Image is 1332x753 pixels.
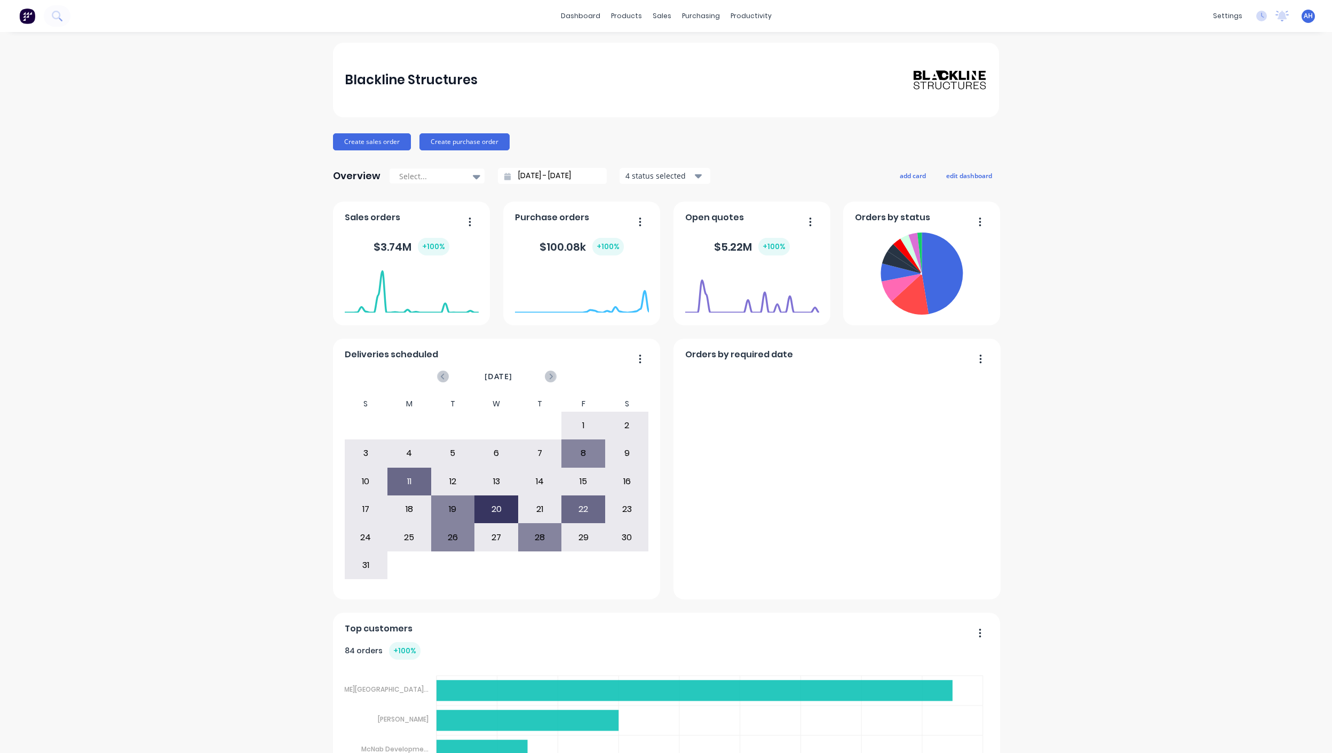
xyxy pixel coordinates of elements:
div: Blackline Structures [345,69,478,91]
img: Blackline Structures [913,69,987,91]
div: + 100 % [418,238,449,255]
div: 7 [519,440,561,467]
div: $ 3.74M [374,238,449,255]
span: Purchase orders [515,211,589,224]
div: 5 [432,440,474,467]
div: 13 [475,468,518,495]
div: 8 [562,440,605,467]
div: 10 [345,468,387,495]
div: 84 orders [345,642,421,660]
div: 25 [388,524,431,550]
a: dashboard [556,8,606,24]
div: 15 [562,468,605,495]
span: Top customers [345,622,413,635]
div: productivity [725,8,777,24]
tspan: [PERSON_NAME] [378,715,429,724]
span: Sales orders [345,211,400,224]
div: 3 [345,440,387,467]
div: 16 [606,468,648,495]
div: 2 [606,412,648,439]
div: 24 [345,524,387,550]
div: products [606,8,647,24]
div: M [387,396,431,412]
div: 11 [388,468,431,495]
div: Overview [333,165,380,187]
div: 30 [606,524,648,550]
div: 14 [519,468,561,495]
div: $ 100.08k [540,238,624,255]
span: Orders by status [855,211,930,224]
tspan: [PERSON_NAME][GEOGRAPHIC_DATA]... [304,685,429,694]
div: 17 [345,496,387,523]
div: $ 5.22M [714,238,790,255]
div: 20 [475,496,518,523]
div: 9 [606,440,648,467]
div: S [605,396,649,412]
div: 1 [562,412,605,439]
div: 29 [562,524,605,550]
div: T [518,396,562,412]
div: 21 [519,496,561,523]
img: Factory [19,8,35,24]
div: 31 [345,552,387,579]
div: W [474,396,518,412]
div: 27 [475,524,518,550]
button: edit dashboard [939,169,999,182]
div: 4 status selected [625,170,693,181]
div: 28 [519,524,561,550]
div: + 100 % [758,238,790,255]
div: 26 [432,524,474,550]
div: S [344,396,388,412]
div: + 100 % [389,642,421,660]
div: 12 [432,468,474,495]
div: 22 [562,496,605,523]
button: Create sales order [333,133,411,150]
div: 4 [388,440,431,467]
div: + 100 % [592,238,624,255]
div: F [561,396,605,412]
span: AH [1304,11,1313,21]
button: 4 status selected [620,168,710,184]
span: Open quotes [685,211,744,224]
div: settings [1208,8,1248,24]
button: add card [893,169,933,182]
div: T [431,396,475,412]
div: 18 [388,496,431,523]
span: Orders by required date [685,348,793,361]
div: 6 [475,440,518,467]
span: [DATE] [485,371,512,382]
div: 19 [432,496,474,523]
button: Create purchase order [419,133,510,150]
div: purchasing [677,8,725,24]
div: sales [647,8,677,24]
div: 23 [606,496,648,523]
